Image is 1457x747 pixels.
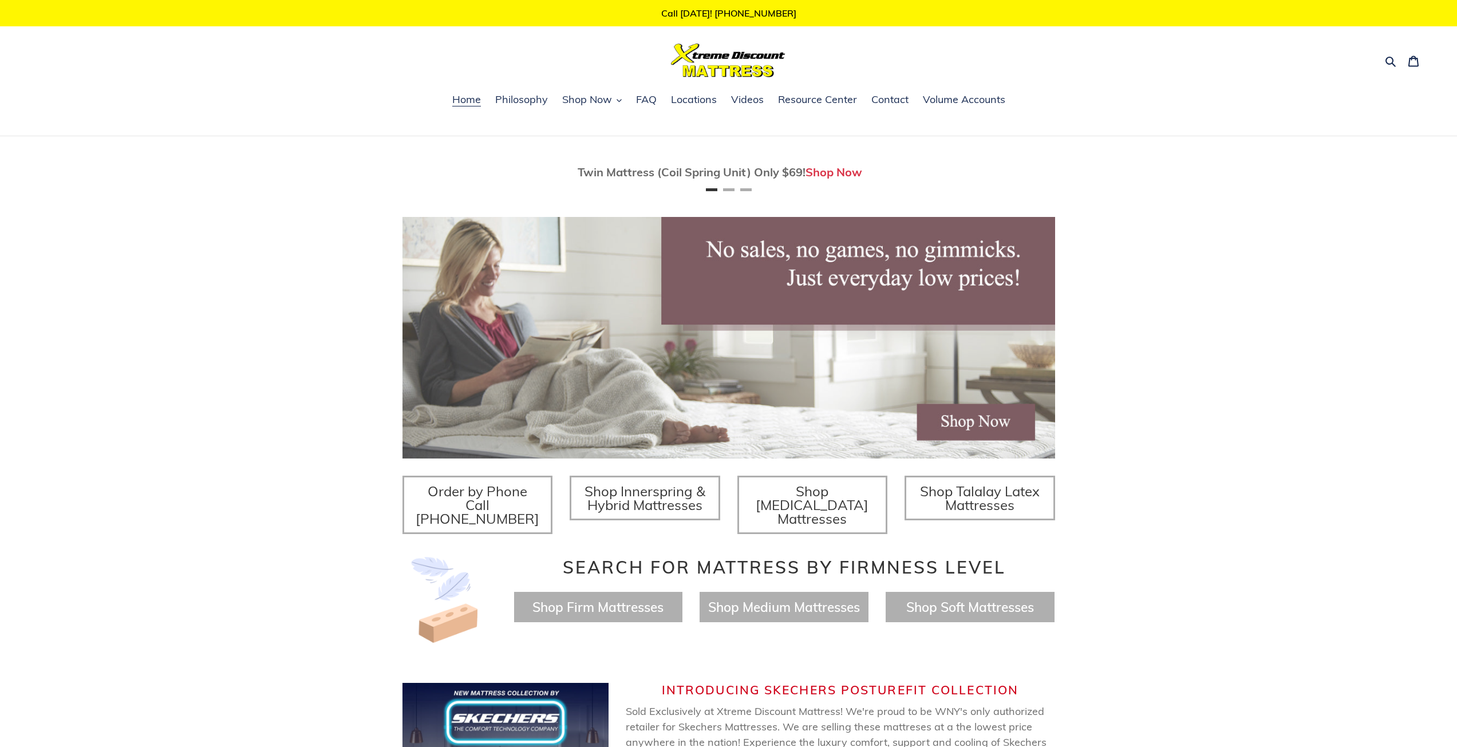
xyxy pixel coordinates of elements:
a: Resource Center [772,92,863,109]
button: Page 3 [740,188,752,191]
a: FAQ [630,92,662,109]
span: Search for Mattress by Firmness Level [563,556,1006,578]
a: Volume Accounts [917,92,1011,109]
span: Home [452,93,481,106]
a: Shop [MEDICAL_DATA] Mattresses [737,476,888,534]
a: Shop Soft Mattresses [906,599,1034,615]
a: Shop Innerspring & Hybrid Mattresses [570,476,720,520]
a: Contact [866,92,914,109]
span: Resource Center [778,93,857,106]
span: Shop Innerspring & Hybrid Mattresses [585,483,705,513]
span: Philosophy [495,93,548,106]
span: Shop Talalay Latex Mattresses [920,483,1040,513]
span: Videos [731,93,764,106]
img: Image-of-brick- and-feather-representing-firm-and-soft-feel [402,557,488,643]
a: Videos [725,92,769,109]
a: Philosophy [489,92,554,109]
a: Home [447,92,487,109]
span: Twin Mattress (Coil Spring Unit) Only $69! [578,165,806,179]
button: Shop Now [556,92,627,109]
img: Xtreme Discount Mattress [671,44,785,77]
a: Shop Medium Mattresses [708,599,860,615]
span: Order by Phone Call [PHONE_NUMBER] [416,483,539,527]
span: Shop [MEDICAL_DATA] Mattresses [756,483,868,527]
span: Introducing Skechers Posturefit Collection [662,682,1018,697]
a: Locations [665,92,722,109]
span: FAQ [636,93,657,106]
a: Shop Talalay Latex Mattresses [905,476,1055,520]
a: Shop Now [806,165,862,179]
button: Page 2 [723,188,735,191]
span: Locations [671,93,717,106]
span: Volume Accounts [923,93,1005,106]
span: Shop Now [562,93,612,106]
a: Order by Phone Call [PHONE_NUMBER] [402,476,553,534]
a: Shop Firm Mattresses [532,599,664,615]
span: Contact [871,93,909,106]
img: herobannermay2022-1652879215306_1200x.jpg [402,217,1055,459]
button: Page 1 [706,188,717,191]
